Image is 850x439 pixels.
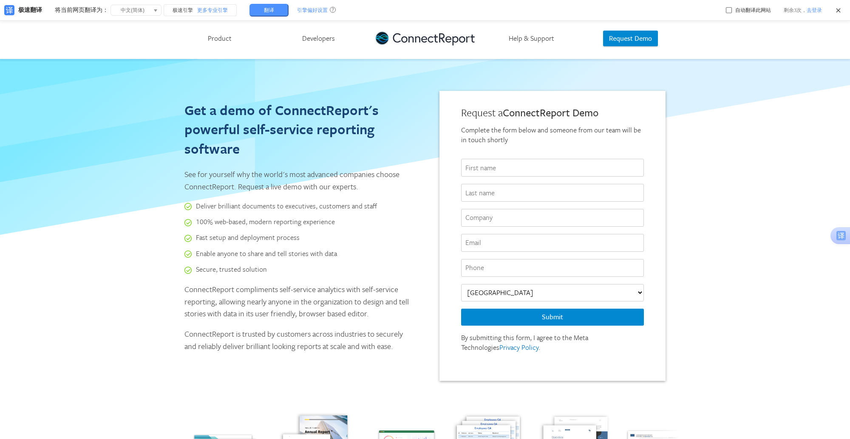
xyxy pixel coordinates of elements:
[170,18,269,59] a: Product
[499,342,538,352] a: Privacy Policy
[461,125,644,145] div: Complete the form below and someone from our team will be in touch shortly
[461,209,644,227] input: Company
[603,31,657,46] button: Request Demo
[184,264,411,275] li: Secure, trusted solution
[375,18,474,59] a: ConnectReport home
[184,217,411,228] li: 100% web-based, modern reporting experience
[461,105,644,120] div: Request a
[581,18,680,59] a: Request Demo
[461,234,644,252] input: Email
[461,159,644,177] input: First name
[184,328,411,352] p: ConnectReport is trusted by customers across industries to securely and reliably deliver brillian...
[461,159,644,352] form: request-demo
[503,105,598,120] span: ConnectReport Demo
[184,283,411,320] p: ConnectReport compliments self-service analytics with self-service reporting, allowing nearly any...
[184,101,411,159] h1: Get a demo of ConnectReport's powerful self-service reporting software
[184,201,411,212] li: Deliver brilliant documents to executives, customers and staff
[461,184,644,202] input: Last name
[184,168,411,192] p: See for yourself why the world's most advanced companies choose ConnectReport. Request a live dem...
[482,18,581,59] a: Help & Support
[461,333,644,352] div: By submitting this form, I agree to the Meta Technologies .
[184,248,411,259] li: Enable anyone to share and tell stories with data
[461,309,644,326] button: Submit
[461,259,644,277] input: Phone
[184,232,411,243] li: Fast setup and deployment process
[269,18,368,59] a: Developers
